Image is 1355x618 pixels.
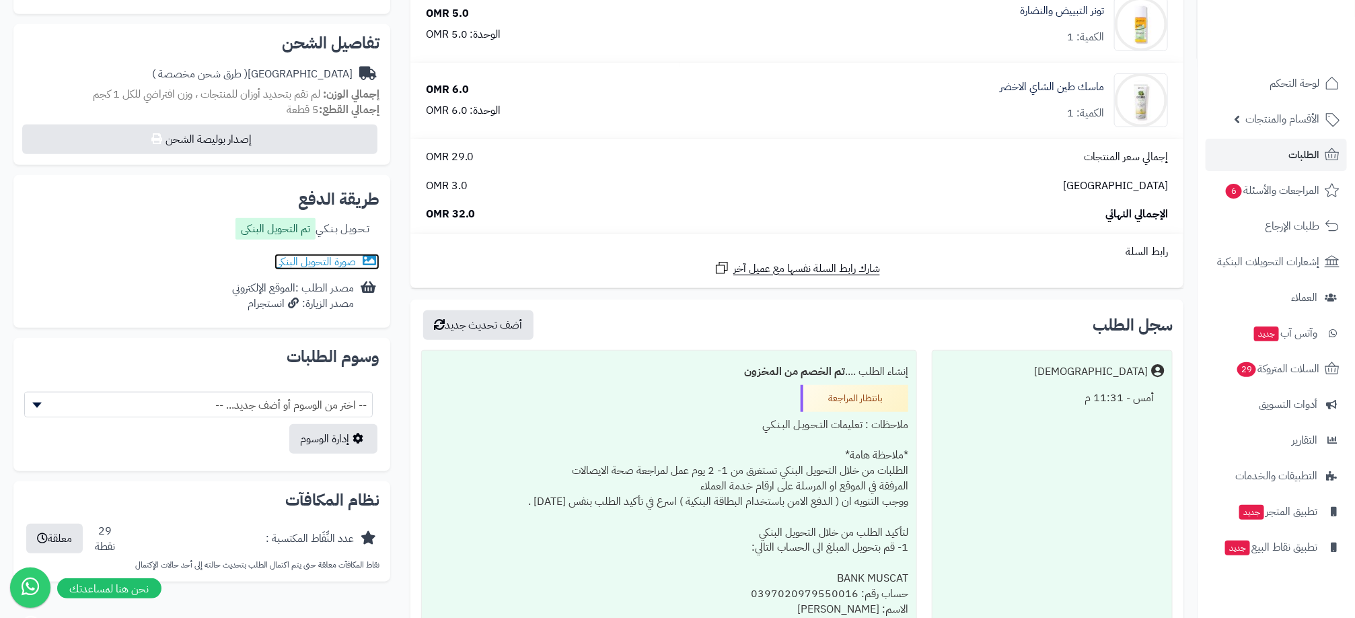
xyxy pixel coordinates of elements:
[323,86,379,102] strong: إجمالي الوزن:
[274,254,379,270] a: صورة التحويل البنكى
[1253,324,1317,343] span: وآتس آب
[266,531,354,547] div: عدد النِّقَاط المكتسبة :
[801,385,908,412] div: بانتظار المراجعة
[1292,431,1317,450] span: التقارير
[1206,424,1347,456] a: التقارير
[1224,538,1317,557] span: تطبيق نقاط البيع
[152,66,248,82] span: ( طرق شحن مخصصة )
[426,207,476,222] span: 32.0 OMR
[1115,73,1167,127] img: 1739578525-cm5o8wmpu00e701n32u9re6j0_tea_3-90x90.jpg
[1206,139,1347,171] a: الطلبات
[298,191,379,207] h2: طريقة الدفع
[24,559,379,571] p: نقاط المكافآت معلقة حتى يتم اكتمال الطلب بتحديث حالته إلى أحد حالات الإكتمال
[93,86,320,102] span: لم تقم بتحديد أوزان للمنتجات ، وزن افتراضي للكل 1 كجم
[1206,281,1347,314] a: العملاء
[1291,288,1317,307] span: العملاء
[1206,353,1347,385] a: السلات المتروكة29
[1206,317,1347,349] a: وآتس آبجديد
[426,149,474,165] span: 29.0 OMR
[235,218,316,240] label: تم التحويل البنكى
[1020,3,1104,19] a: تونر التبييض والنضارة
[1217,252,1319,271] span: إشعارات التحويلات البنكية
[1254,327,1279,341] span: جديد
[416,244,1178,260] div: رابط السلة
[1237,362,1256,377] span: 29
[232,296,354,312] div: مصدر الزيارة: انستجرام
[1206,531,1347,563] a: تطبيق نقاط البيعجديد
[152,67,353,82] div: [GEOGRAPHIC_DATA]
[1000,79,1104,95] a: ماسك طين الشاي الاخضر
[744,364,845,380] b: تم الخصم من المخزون
[1235,467,1317,485] span: التطبيقات والخدمات
[1206,210,1347,242] a: طلبات الإرجاع
[24,349,379,365] h2: وسوم الطلبات
[287,102,379,118] small: 5 قطعة
[26,524,83,553] button: معلقة
[941,385,1164,411] div: أمس - 11:31 م
[426,82,469,98] div: 6.0 OMR
[733,261,880,277] span: شارك رابط السلة نفسها مع عميل آخر
[1245,110,1319,129] span: الأقسام والمنتجات
[1206,67,1347,100] a: لوحة التحكم
[1236,359,1319,378] span: السلات المتروكة
[1067,30,1104,45] div: الكمية: 1
[423,310,534,340] button: أضف تحديث جديد
[25,392,372,418] span: -- اختر من الوسوم أو أضف جديد... --
[1288,145,1319,164] span: الطلبات
[95,524,115,555] div: 29
[24,35,379,51] h2: تفاصيل الشحن
[1063,178,1168,194] span: [GEOGRAPHIC_DATA]
[1226,184,1242,199] span: 6
[289,424,377,454] a: إدارة الوسوم
[1264,38,1342,66] img: logo-2.png
[426,6,469,22] div: 5.0 OMR
[1259,395,1317,414] span: أدوات التسويق
[714,260,880,277] a: شارك رابط السلة نفسها مع عميل آخر
[1225,541,1250,555] span: جديد
[1105,207,1168,222] span: الإجمالي النهائي
[22,125,377,154] button: إصدار بوليصة الشحن
[1224,181,1319,200] span: المراجعات والأسئلة
[426,178,468,194] span: 3.0 OMR
[426,27,501,42] div: الوحدة: 5.0 OMR
[1206,388,1347,421] a: أدوات التسويق
[1206,246,1347,278] a: إشعارات التحويلات البنكية
[1206,460,1347,492] a: التطبيقات والخدمات
[1034,364,1148,380] div: [DEMOGRAPHIC_DATA]
[24,392,373,417] span: -- اختر من الوسوم أو أضف جديد... --
[1084,149,1168,165] span: إجمالي سعر المنتجات
[235,218,369,243] div: تـحـويـل بـنـكـي
[1238,502,1317,521] span: تطبيق المتجر
[1206,174,1347,207] a: المراجعات والأسئلة6
[1239,505,1264,520] span: جديد
[319,102,379,118] strong: إجمالي القطع:
[232,281,354,312] div: مصدر الطلب :الموقع الإلكتروني
[24,492,379,508] h2: نظام المكافآت
[95,539,115,555] div: نقطة
[1270,74,1319,93] span: لوحة التحكم
[1206,495,1347,528] a: تطبيق المتجرجديد
[430,359,908,385] div: إنشاء الطلب ....
[1265,217,1319,236] span: طلبات الإرجاع
[1093,317,1173,333] h3: سجل الطلب
[426,103,501,118] div: الوحدة: 6.0 OMR
[1067,106,1104,121] div: الكمية: 1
